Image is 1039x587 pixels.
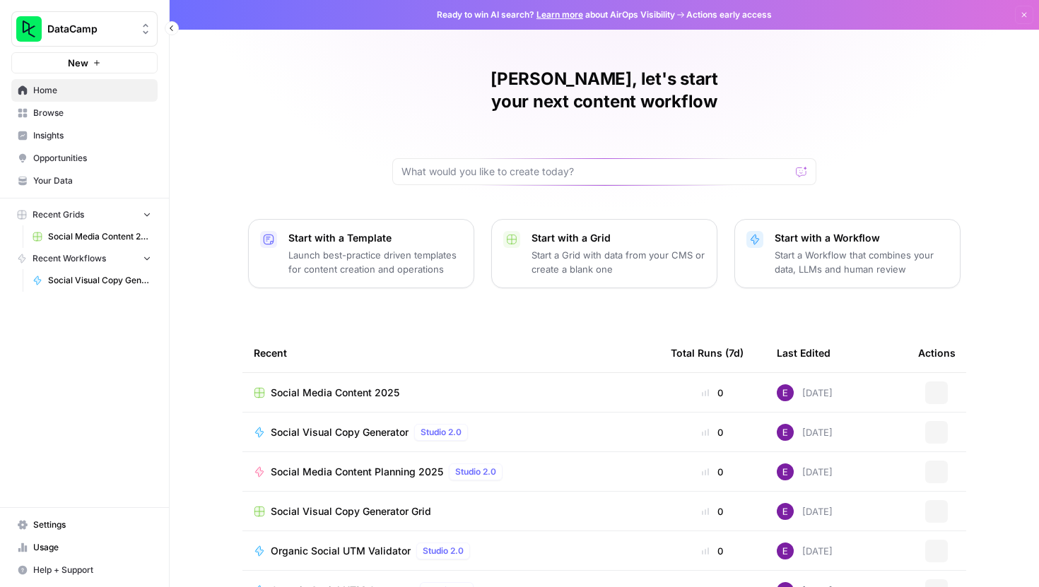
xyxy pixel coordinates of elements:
[777,503,794,520] img: e4njzf3bqkrs28am5bweqlth8km9
[254,333,648,372] div: Recent
[491,219,717,288] button: Start with a GridStart a Grid with data from your CMS or create a blank one
[421,426,462,439] span: Studio 2.0
[33,518,151,531] span: Settings
[16,16,42,42] img: DataCamp Logo
[775,248,949,276] p: Start a Workflow that combines your data, LLMs and human review
[401,165,790,179] input: What would you like to create today?
[671,504,754,518] div: 0
[33,129,151,142] span: Insights
[33,541,151,554] span: Usage
[686,8,772,21] span: Actions early access
[254,424,648,441] a: Social Visual Copy GeneratorStudio 2.0
[254,542,648,559] a: Organic Social UTM ValidatorStudio 2.0
[26,225,158,248] a: Social Media Content 2025
[254,504,648,518] a: Social Visual Copy Generator Grid
[777,333,830,372] div: Last Edited
[777,384,794,401] img: e4njzf3bqkrs28am5bweqlth8km9
[671,544,754,558] div: 0
[532,248,705,276] p: Start a Grid with data from your CMS or create a blank one
[33,84,151,97] span: Home
[671,333,744,372] div: Total Runs (7d)
[777,424,833,441] div: [DATE]
[33,208,84,221] span: Recent Grids
[11,204,158,225] button: Recent Grids
[423,545,464,557] span: Studio 2.0
[11,170,158,192] a: Your Data
[11,52,158,73] button: New
[48,274,151,287] span: Social Visual Copy Generator
[47,22,133,36] span: DataCamp
[33,174,151,187] span: Your Data
[671,425,754,439] div: 0
[392,68,816,113] h1: [PERSON_NAME], let's start your next content workflow
[271,465,443,479] span: Social Media Content Planning 2025
[777,542,794,559] img: e4njzf3bqkrs28am5bweqlth8km9
[33,564,151,576] span: Help + Support
[271,386,399,400] span: Social Media Content 2025
[11,102,158,124] a: Browse
[11,11,158,47] button: Workspace: DataCamp
[11,79,158,102] a: Home
[11,536,158,559] a: Usage
[777,463,833,480] div: [DATE]
[532,231,705,245] p: Start with a Grid
[455,466,496,478] span: Studio 2.0
[33,252,106,265] span: Recent Workflows
[11,124,158,147] a: Insights
[11,559,158,581] button: Help + Support
[254,463,648,480] a: Social Media Content Planning 2025Studio 2.0
[775,231,949,245] p: Start with a Workflow
[271,544,411,558] span: Organic Social UTM Validator
[68,56,88,70] span: New
[11,248,158,269] button: Recent Workflows
[536,9,583,20] a: Learn more
[777,384,833,401] div: [DATE]
[918,333,956,372] div: Actions
[271,425,409,439] span: Social Visual Copy Generator
[271,504,431,518] span: Social Visual Copy Generator Grid
[254,386,648,400] a: Social Media Content 2025
[777,463,794,480] img: e4njzf3bqkrs28am5bweqlth8km9
[48,230,151,243] span: Social Media Content 2025
[777,424,794,441] img: e4njzf3bqkrs28am5bweqlth8km9
[248,219,474,288] button: Start with a TemplateLaunch best-practice driven templates for content creation and operations
[33,152,151,165] span: Opportunities
[777,503,833,520] div: [DATE]
[671,465,754,479] div: 0
[11,514,158,536] a: Settings
[671,386,754,400] div: 0
[26,269,158,292] a: Social Visual Copy Generator
[33,107,151,119] span: Browse
[437,8,675,21] span: Ready to win AI search? about AirOps Visibility
[734,219,961,288] button: Start with a WorkflowStart a Workflow that combines your data, LLMs and human review
[11,147,158,170] a: Opportunities
[288,248,462,276] p: Launch best-practice driven templates for content creation and operations
[777,542,833,559] div: [DATE]
[288,231,462,245] p: Start with a Template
